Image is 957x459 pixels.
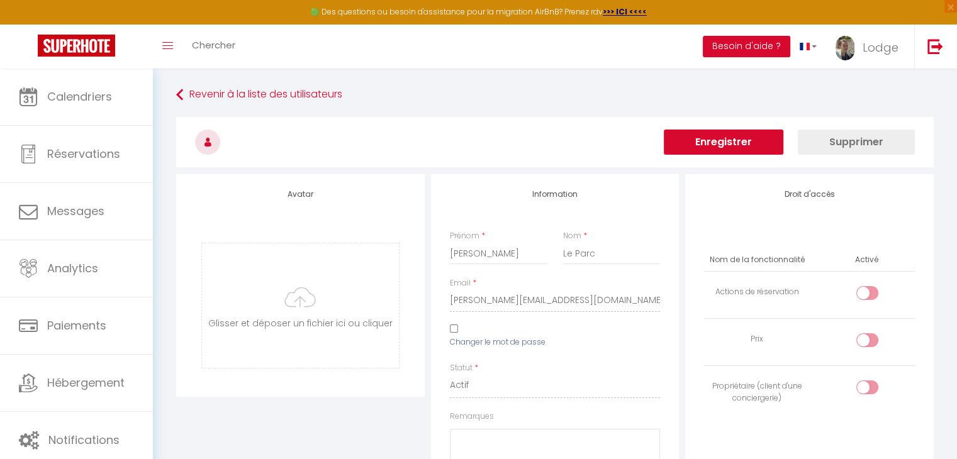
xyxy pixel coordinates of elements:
[47,260,98,276] span: Analytics
[703,36,790,57] button: Besoin d'aide ?
[450,230,479,242] label: Prénom
[38,35,115,57] img: Super Booking
[836,36,854,60] img: ...
[450,277,471,289] label: Email
[47,318,106,333] span: Paiements
[450,190,661,199] h4: Information
[704,190,915,199] h4: Droit d'accès
[709,333,804,345] div: Prix
[48,432,120,448] span: Notifications
[709,286,804,298] div: Actions de réservation
[195,190,406,199] h4: Avatar
[798,130,915,155] button: Supprimer
[47,375,125,390] span: Hébergement
[450,362,473,374] label: Statut
[927,38,943,54] img: logout
[850,249,883,271] th: Activé
[863,40,898,55] span: Lodge
[704,249,809,271] th: Nom de la fonctionnalité
[192,38,235,52] span: Chercher
[450,411,494,423] label: Remarques
[664,130,783,155] button: Enregistrer
[603,6,647,17] a: >>> ICI <<<<
[450,336,546,348] label: Changer le mot de passe
[47,203,104,219] span: Messages
[826,25,914,69] a: ... Lodge
[47,146,120,162] span: Réservations
[47,89,112,104] span: Calendriers
[182,25,245,69] a: Chercher
[563,230,581,242] label: Nom
[176,84,934,106] a: Revenir à la liste des utilisateurs
[709,380,804,404] div: Propriétaire (client d'une conciergerie)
